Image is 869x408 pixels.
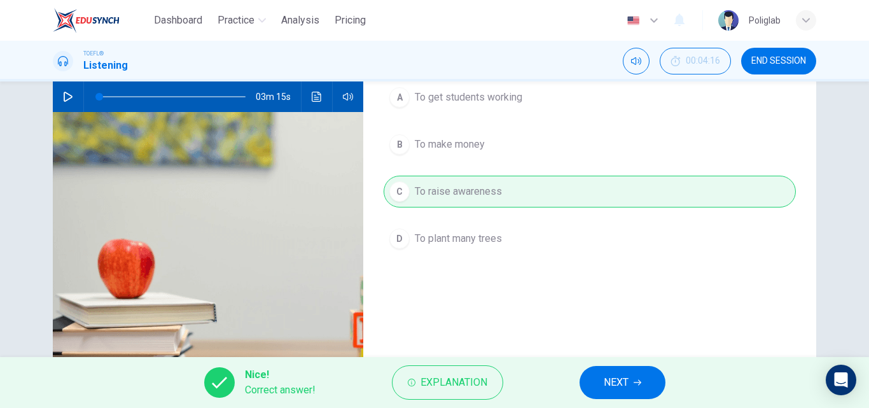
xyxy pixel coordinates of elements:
div: Open Intercom Messenger [826,365,856,395]
div: Mute [623,48,650,74]
span: Nice! [245,367,316,383]
span: Correct answer! [245,383,316,398]
img: en [625,16,641,25]
span: TOEFL® [83,49,104,58]
div: Hide [660,48,731,74]
button: Explanation [392,365,503,400]
span: NEXT [604,374,629,391]
h1: Listening [83,58,128,73]
span: 00:04:16 [686,56,720,66]
span: Analysis [281,13,319,28]
button: END SESSION [741,48,816,74]
span: Practice [218,13,254,28]
span: END SESSION [751,56,806,66]
span: Dashboard [154,13,202,28]
span: 03m 15s [256,81,301,112]
span: Pricing [335,13,366,28]
button: 00:04:16 [660,48,731,74]
button: Practice [212,9,271,32]
div: Poliglab [749,13,781,28]
button: Analysis [276,9,324,32]
button: Dashboard [149,9,207,32]
button: Pricing [330,9,371,32]
img: Profile picture [718,10,739,31]
a: EduSynch logo [53,8,149,33]
img: EduSynch logo [53,8,120,33]
button: NEXT [580,366,665,399]
button: Click to see the audio transcription [307,81,327,112]
span: Explanation [421,374,487,391]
